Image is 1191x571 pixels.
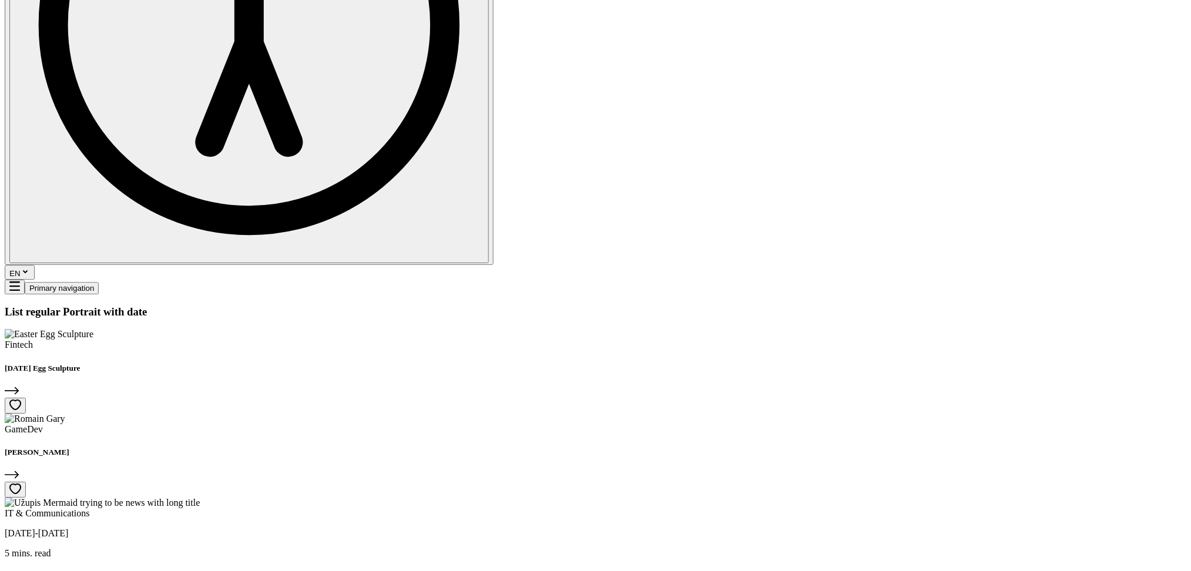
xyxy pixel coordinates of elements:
img: Užupis Mermaid trying to be news with long title [5,498,200,508]
img: Romain Gary [5,414,65,424]
button: Primary navigation [25,282,99,294]
span: IT & Communications [5,508,90,518]
img: Easter Egg Sculpture [5,329,93,340]
span: GameDev [5,424,43,434]
p: [DATE]-[DATE] [5,528,1186,539]
p: 5 mins. read [5,548,1186,559]
button: EN [5,265,35,280]
span: Fintech [5,340,33,350]
button: Add to wishlist [5,482,26,498]
h5: [PERSON_NAME] [5,448,1186,457]
h3: List regular Portrait with date [5,305,1186,318]
button: Mobile menu [5,280,25,294]
button: Add to wishlist [5,398,26,414]
h5: [DATE] Egg Sculpture [5,364,1186,373]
